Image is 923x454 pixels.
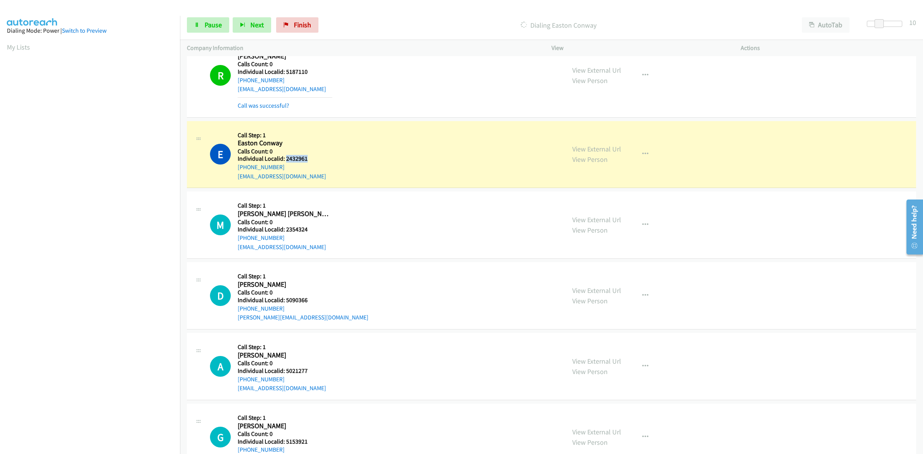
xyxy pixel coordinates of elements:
[238,367,332,375] h5: Individual Localid: 5021277
[238,376,285,383] a: [PHONE_NUMBER]
[238,68,332,76] h5: Individual Localid: 5187110
[572,155,608,164] a: View Person
[238,218,332,226] h5: Calls Count: 0
[572,427,621,436] a: View External Url
[238,148,332,155] h5: Calls Count: 0
[210,215,231,235] h1: M
[210,356,231,377] div: The call is yet to be attempted
[7,43,30,52] a: My Lists
[572,367,608,376] a: View Person
[210,356,231,377] h1: A
[238,446,285,453] a: [PHONE_NUMBER]
[572,76,608,85] a: View Person
[901,196,923,258] iframe: Resource Center
[572,215,621,224] a: View External Url
[551,43,727,53] p: View
[238,280,332,289] h2: [PERSON_NAME]
[238,343,332,351] h5: Call Step: 1
[572,226,608,234] a: View Person
[329,20,788,30] p: Dialing Easton Conway
[238,430,332,438] h5: Calls Count: 0
[210,144,231,165] h1: E
[210,285,231,306] h1: D
[238,351,332,360] h2: [PERSON_NAME]
[7,26,173,35] div: Dialing Mode: Power |
[238,296,368,304] h5: Individual Localid: 5090366
[572,66,621,75] a: View External Url
[238,85,326,93] a: [EMAIL_ADDRESS][DOMAIN_NAME]
[294,20,311,29] span: Finish
[572,357,621,366] a: View External Url
[238,289,368,296] h5: Calls Count: 0
[238,163,285,171] a: [PHONE_NUMBER]
[238,438,332,446] h5: Individual Localid: 5153921
[250,20,264,29] span: Next
[238,305,285,312] a: [PHONE_NUMBER]
[238,226,332,233] h5: Individual Localid: 2354324
[238,139,332,148] h2: Easton Conway
[210,427,231,447] h1: G
[572,438,608,447] a: View Person
[238,414,332,422] h5: Call Step: 1
[238,52,332,61] h2: [PERSON_NAME]
[210,285,231,306] div: The call is yet to be attempted
[238,243,326,251] a: [EMAIL_ADDRESS][DOMAIN_NAME]
[238,359,332,367] h5: Calls Count: 0
[210,427,231,447] div: The call is yet to be attempted
[238,314,368,321] a: [PERSON_NAME][EMAIL_ADDRESS][DOMAIN_NAME]
[909,17,916,28] div: 10
[187,17,229,33] a: Pause
[741,43,916,53] p: Actions
[238,173,326,180] a: [EMAIL_ADDRESS][DOMAIN_NAME]
[572,286,621,295] a: View External Url
[187,43,538,53] p: Company Information
[62,27,107,34] a: Switch to Preview
[238,210,332,218] h2: [PERSON_NAME] [PERSON_NAME]
[572,145,621,153] a: View External Url
[205,20,222,29] span: Pause
[238,131,332,139] h5: Call Step: 1
[238,155,332,163] h5: Individual Localid: 2432961
[238,76,285,84] a: [PHONE_NUMBER]
[210,65,231,86] h1: R
[238,273,368,280] h5: Call Step: 1
[210,215,231,235] div: The call is yet to be attempted
[572,296,608,305] a: View Person
[802,17,850,33] button: AutoTab
[233,17,271,33] button: Next
[276,17,318,33] a: Finish
[7,59,180,424] iframe: Dialpad
[238,422,332,431] h2: [PERSON_NAME]
[238,202,332,210] h5: Call Step: 1
[238,384,326,392] a: [EMAIL_ADDRESS][DOMAIN_NAME]
[238,60,332,68] h5: Calls Count: 0
[238,102,289,109] a: Call was successful?
[238,234,285,241] a: [PHONE_NUMBER]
